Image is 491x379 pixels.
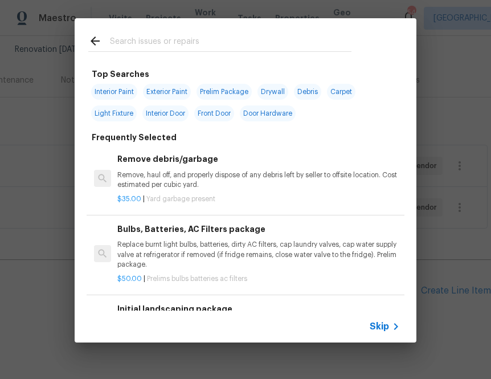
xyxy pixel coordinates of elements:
span: Front Door [194,105,234,121]
span: Prelims bulbs batteries ac filters [147,275,247,282]
span: Light Fixture [91,105,137,121]
span: Yard garbage present [146,195,215,202]
h6: Remove debris/garbage [117,153,400,165]
p: Replace burnt light bulbs, batteries, dirty AC filters, cap laundry valves, cap water supply valv... [117,240,400,269]
span: $35.00 [117,195,141,202]
span: Exterior Paint [143,84,191,100]
span: $50.00 [117,275,142,282]
span: Interior Paint [91,84,137,100]
span: Drywall [257,84,288,100]
span: Skip [370,321,389,332]
span: Carpet [327,84,355,100]
input: Search issues or repairs [110,34,351,51]
p: | [117,194,400,204]
h6: Top Searches [92,68,149,80]
h6: Frequently Selected [92,131,177,144]
p: Remove, haul off, and properly dispose of any debris left by seller to offsite location. Cost est... [117,170,400,190]
span: Interior Door [142,105,189,121]
p: | [117,274,400,284]
h6: Bulbs, Batteries, AC Filters package [117,223,400,235]
span: Door Hardware [240,105,296,121]
h6: Initial landscaping package [117,303,400,315]
span: Prelim Package [197,84,252,100]
span: Debris [294,84,321,100]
